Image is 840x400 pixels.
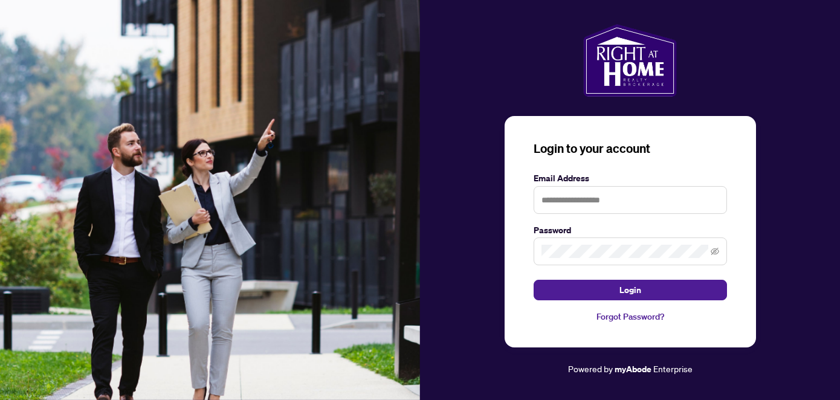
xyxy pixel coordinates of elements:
[615,363,651,376] a: myAbode
[619,280,641,300] span: Login
[534,310,727,323] a: Forgot Password?
[534,172,727,185] label: Email Address
[711,247,719,256] span: eye-invisible
[583,24,677,97] img: ma-logo
[568,363,613,374] span: Powered by
[653,363,693,374] span: Enterprise
[534,280,727,300] button: Login
[534,224,727,237] label: Password
[534,140,727,157] h3: Login to your account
